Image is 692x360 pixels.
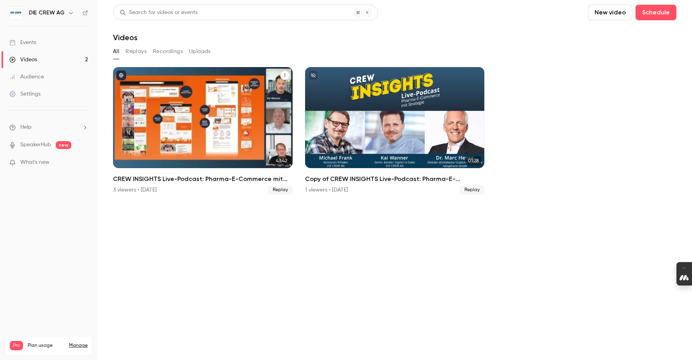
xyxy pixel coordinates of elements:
[113,67,293,195] a: 43:42CREW INSIGHTS Live-Podcast: Pharma-E-Commerce mit Strategie3 viewers • [DATE]Replay
[9,123,88,131] li: help-dropdown-opener
[466,156,481,165] span: 01:28
[588,5,632,20] button: New video
[125,45,147,58] button: Replays
[308,70,318,80] button: unpublished
[460,185,484,195] span: Replay
[20,123,32,131] span: Help
[120,9,198,17] div: Search for videos or events
[9,90,41,98] div: Settings
[113,45,119,58] button: All
[10,7,22,19] img: DIE CREW AG
[274,156,290,165] span: 43:42
[268,185,293,195] span: Replay
[305,174,485,184] h2: Copy of CREW INSIGHTS Live-Podcast: Pharma-E-Commerce mit Strategie
[113,186,157,194] div: 3 viewers • [DATE]
[189,45,211,58] button: Uploads
[56,141,71,149] span: new
[20,158,49,167] span: What's new
[9,39,36,46] div: Events
[113,5,676,355] section: Videos
[305,67,485,195] a: 01:28Copy of CREW INSIGHTS Live-Podcast: Pharma-E-Commerce mit Strategie1 viewers • [DATE]Replay
[305,186,348,194] div: 1 viewers • [DATE]
[113,33,138,42] h1: Videos
[10,341,23,350] span: Pro
[69,342,88,349] a: Manage
[113,67,676,195] ul: Videos
[113,67,293,195] li: CREW INSIGHTS Live-Podcast: Pharma-E-Commerce mit Strategie
[636,5,676,20] button: Schedule
[153,45,183,58] button: Recordings
[9,73,44,81] div: Audience
[29,9,65,17] h6: DIE CREW AG
[9,56,37,64] div: Videos
[113,174,293,184] h2: CREW INSIGHTS Live-Podcast: Pharma-E-Commerce mit Strategie
[28,342,64,349] span: Plan usage
[305,67,485,195] li: Copy of CREW INSIGHTS Live-Podcast: Pharma-E-Commerce mit Strategie
[20,141,51,149] a: SpeakerHub
[116,70,126,80] button: published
